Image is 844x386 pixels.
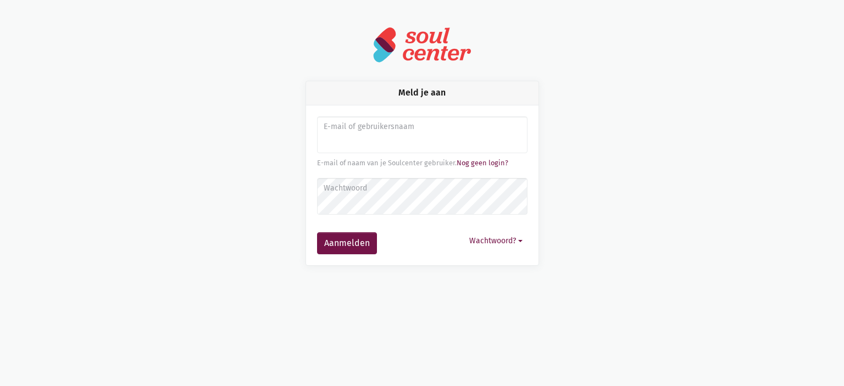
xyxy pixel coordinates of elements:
div: Meld je aan [306,81,538,105]
button: Wachtwoord? [464,232,527,249]
img: logo-soulcenter-full.svg [373,26,471,63]
form: Aanmelden [317,116,527,254]
a: Nog geen login? [457,159,508,167]
button: Aanmelden [317,232,377,254]
div: E-mail of naam van je Soulcenter gebruiker. [317,158,527,169]
label: Wachtwoord [324,182,520,194]
label: E-mail of gebruikersnaam [324,121,520,133]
